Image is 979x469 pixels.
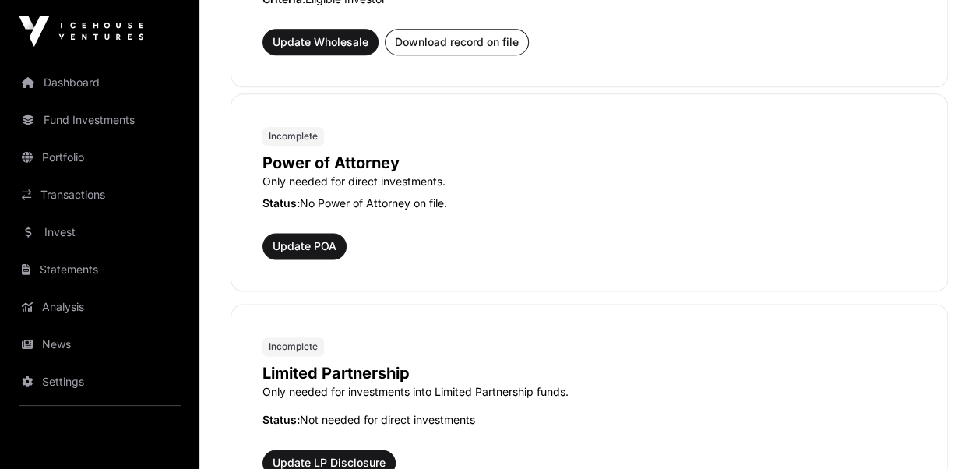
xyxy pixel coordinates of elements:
[262,174,916,189] p: Only needed for direct investments.
[901,394,979,469] iframe: Chat Widget
[262,152,916,174] p: Power of Attorney
[262,412,916,428] p: Not needed for direct investments
[19,16,143,47] img: Icehouse Ventures Logo
[385,29,529,55] button: Download record on file
[262,29,379,55] button: Update Wholesale
[273,34,368,50] span: Update Wholesale
[262,233,347,259] button: Update POA
[262,413,300,426] span: Status:
[12,140,187,175] a: Portfolio
[269,340,318,353] span: Incomplete
[12,290,187,324] a: Analysis
[262,362,916,384] p: Limited Partnership
[12,215,187,249] a: Invest
[12,365,187,399] a: Settings
[262,384,916,400] p: Only needed for investments into Limited Partnership funds.
[12,178,187,212] a: Transactions
[395,34,519,50] span: Download record on file
[269,130,318,143] span: Incomplete
[12,327,187,361] a: News
[262,196,300,210] span: Status:
[12,252,187,287] a: Statements
[273,238,336,254] span: Update POA
[12,65,187,100] a: Dashboard
[262,196,916,211] p: No Power of Attorney on file.
[12,103,187,137] a: Fund Investments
